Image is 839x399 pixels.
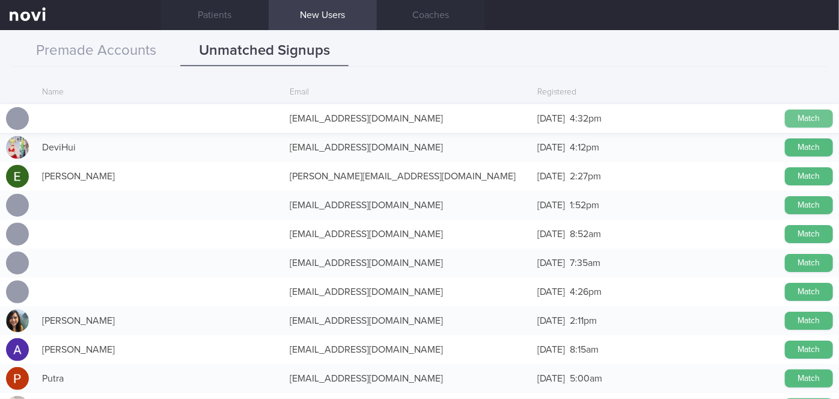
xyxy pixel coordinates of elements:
[570,172,601,181] span: 2:27pm
[284,251,531,275] div: [EMAIL_ADDRESS][DOMAIN_NAME]
[785,254,833,272] button: Match
[570,287,602,297] span: 4:26pm
[284,222,531,246] div: [EMAIL_ADDRESS][DOMAIN_NAME]
[537,287,565,297] span: [DATE]
[785,225,833,243] button: Match
[785,370,833,388] button: Match
[785,196,833,214] button: Match
[570,229,601,239] span: 8:52am
[785,283,833,301] button: Match
[36,81,284,104] div: Name
[785,167,833,185] button: Match
[284,193,531,217] div: [EMAIL_ADDRESS][DOMAIN_NAME]
[570,114,602,123] span: 4:32pm
[36,164,284,188] div: [PERSON_NAME]
[785,138,833,156] button: Match
[537,114,565,123] span: [DATE]
[537,345,565,354] span: [DATE]
[570,200,599,210] span: 1:52pm
[36,309,284,333] div: [PERSON_NAME]
[785,341,833,359] button: Match
[36,135,284,159] div: DeviHui
[284,280,531,304] div: [EMAIL_ADDRESS][DOMAIN_NAME]
[537,258,565,268] span: [DATE]
[537,143,565,152] span: [DATE]
[570,143,599,152] span: 4:12pm
[12,36,180,66] button: Premade Accounts
[570,316,597,326] span: 2:11pm
[284,135,531,159] div: [EMAIL_ADDRESS][DOMAIN_NAME]
[284,107,531,131] div: [EMAIL_ADDRESS][DOMAIN_NAME]
[785,110,833,128] button: Match
[180,36,349,66] button: Unmatched Signups
[284,81,531,104] div: Email
[570,374,602,383] span: 5:00am
[284,309,531,333] div: [EMAIL_ADDRESS][DOMAIN_NAME]
[284,367,531,391] div: [EMAIL_ADDRESS][DOMAIN_NAME]
[36,338,284,362] div: [PERSON_NAME]
[785,312,833,330] button: Match
[531,81,779,104] div: Registered
[537,316,565,326] span: [DATE]
[284,338,531,362] div: [EMAIL_ADDRESS][DOMAIN_NAME]
[537,172,565,181] span: [DATE]
[570,258,600,268] span: 7:35am
[537,374,565,383] span: [DATE]
[537,200,565,210] span: [DATE]
[284,164,531,188] div: [PERSON_NAME][EMAIL_ADDRESS][DOMAIN_NAME]
[537,229,565,239] span: [DATE]
[570,345,599,354] span: 8:15am
[36,367,284,391] div: Putra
